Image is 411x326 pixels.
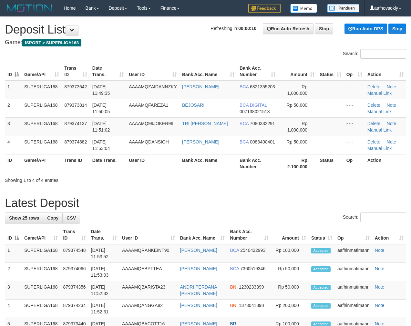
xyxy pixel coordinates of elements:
td: [DATE] 11:53:52 [88,244,120,263]
a: Manual Link [367,109,392,114]
th: Status: activate to sort column ascending [309,226,335,244]
td: Rp 50,000 [271,281,309,300]
a: Delete [367,121,380,126]
span: Accepted [311,285,331,290]
td: SUPERLIGA168 [22,99,62,117]
th: Action: activate to sort column ascending [372,226,406,244]
td: [DATE] 11:53:03 [88,263,120,281]
span: Rp 1,000,000 [287,121,307,133]
td: [DATE] 11:52:31 [88,300,120,318]
th: User ID: activate to sort column ascending [126,62,180,81]
span: Copy 7360519346 to clipboard [240,266,265,271]
td: 879374066 [60,263,88,281]
td: - - - [344,81,365,99]
td: Rp 200,000 [271,300,309,318]
th: Op: activate to sort column ascending [335,226,372,244]
span: Rp 1,000,000 [287,84,307,96]
td: 879374548 [60,244,88,263]
span: 879374882 [64,139,87,144]
span: 879373642 [64,84,87,89]
td: 4 [5,300,22,318]
th: Status: activate to sort column ascending [317,62,344,81]
th: Date Trans. [90,154,126,173]
span: Refreshing in: [211,26,256,31]
a: [PERSON_NAME] [180,303,217,308]
span: Copy 1373041398 to clipboard [239,303,264,308]
a: Note [375,303,385,308]
img: Feedback.jpg [248,4,281,13]
td: SUPERLIGA168 [22,263,60,281]
td: 879374356 [60,281,88,300]
span: [DATE] 11:50:05 [92,103,110,114]
a: [PERSON_NAME] [182,84,219,89]
span: BNI [230,303,237,308]
td: AAAAMQEBYTTEA [119,263,178,281]
span: Accepted [311,266,331,272]
span: ISPORT > SUPERLIGA168 [22,39,81,46]
th: ID: activate to sort column descending [5,226,22,244]
h4: Game: [5,39,406,46]
span: Copy 7080332291 to clipboard [250,121,275,126]
span: BCA [230,248,239,253]
td: AAAAMQBARISTA23 [119,281,178,300]
a: [PERSON_NAME] [180,248,217,253]
span: BNI [230,284,237,290]
span: Copy 2540422993 to clipboard [240,248,265,253]
a: Show 25 rows [5,212,43,223]
td: 3 [5,281,22,300]
a: Note [387,84,396,89]
th: User ID [126,154,180,173]
td: SUPERLIGA168 [22,136,62,154]
td: 2 [5,99,22,117]
span: [DATE] 11:49:35 [92,84,110,96]
td: SUPERLIGA168 [22,81,62,99]
img: MOTION_logo.png [5,3,54,13]
a: [PERSON_NAME] [182,139,219,144]
h1: Deposit List [5,23,406,36]
th: Trans ID: activate to sort column ascending [60,226,88,244]
td: aafhinmatimann [335,263,372,281]
span: Copy [47,215,58,221]
td: 1 [5,244,22,263]
th: Date Trans.: activate to sort column ascending [90,62,126,81]
th: Amount: activate to sort column ascending [271,226,309,244]
td: 1 [5,81,22,99]
th: User ID: activate to sort column ascending [119,226,178,244]
td: SUPERLIGA168 [22,244,60,263]
span: Accepted [311,248,331,253]
a: Note [375,284,385,290]
th: Bank Acc. Number [237,154,278,173]
a: Manual Link [367,146,392,151]
td: 4 [5,136,22,154]
a: CSV [62,212,80,223]
div: Showing 1 to 4 of 4 entries [5,174,166,183]
a: Note [375,248,385,253]
a: BEJOSARI [182,103,204,108]
a: Stop [315,23,333,34]
a: Manual Link [367,127,392,133]
td: 2 [5,263,22,281]
a: Stop [388,24,406,34]
th: Action [365,154,406,173]
a: [PERSON_NAME] [180,266,217,271]
span: Accepted [311,303,331,309]
span: BCA [240,84,249,89]
a: Delete [367,84,380,89]
span: AAAAMQ99JOKER99 [129,121,173,126]
a: Run Auto-DPS [344,24,387,34]
span: AAAAMQDANSIOH [129,139,169,144]
td: - - - [344,99,365,117]
th: ID: activate to sort column descending [5,62,22,81]
td: SUPERLIGA168 [22,300,60,318]
span: AAAAMQZAIDANNZKY [129,84,177,89]
td: aafhinmatimann [335,244,372,263]
th: Bank Acc. Name: activate to sort column ascending [178,226,228,244]
th: ID [5,154,22,173]
td: Rp 50,000 [271,263,309,281]
span: 879373814 [64,103,87,108]
a: Note [387,103,396,108]
span: Copy 0083400401 to clipboard [250,139,275,144]
span: Rp 50,000 [287,103,308,108]
a: Run Auto-Refresh [263,23,313,34]
td: 879374234 [60,300,88,318]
